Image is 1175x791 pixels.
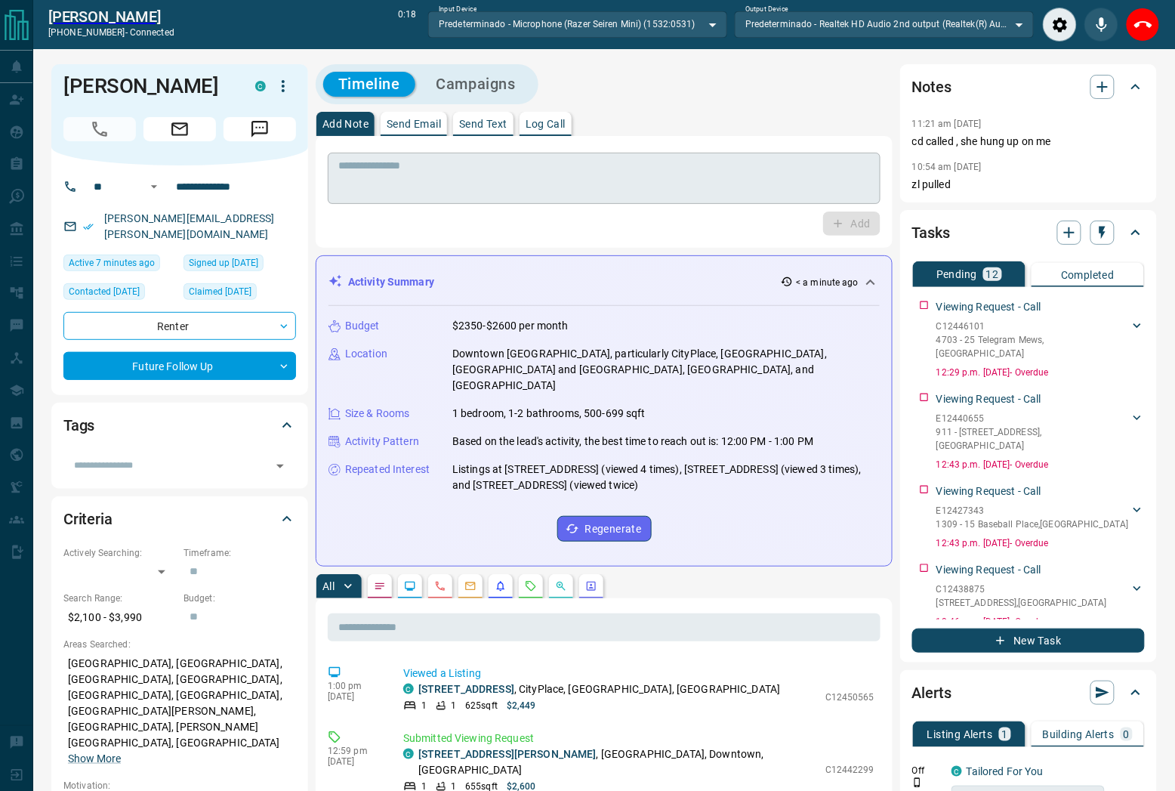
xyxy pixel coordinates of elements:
div: Activity Summary< a minute ago [328,268,880,296]
p: [GEOGRAPHIC_DATA], [GEOGRAPHIC_DATA], [GEOGRAPHIC_DATA], [GEOGRAPHIC_DATA], [GEOGRAPHIC_DATA], [G... [63,651,296,771]
span: Signed up [DATE] [189,255,258,270]
div: Mon Jul 21 2025 [63,283,176,304]
p: C12442299 [825,763,874,777]
div: Audio Settings [1043,8,1077,42]
p: Viewing Request - Call [936,484,1041,499]
span: Contacted [DATE] [69,284,140,299]
svg: Agent Actions [585,580,597,592]
h2: Tags [63,413,94,437]
p: Viewing Request - Call [936,562,1041,578]
p: E12440655 [936,412,1130,425]
p: 0:18 [398,8,416,42]
span: Message [224,117,296,141]
span: connected [130,27,174,38]
p: , CityPlace, [GEOGRAPHIC_DATA], [GEOGRAPHIC_DATA] [418,681,781,697]
p: Add Note [322,119,369,129]
div: C12438875[STREET_ADDRESS],[GEOGRAPHIC_DATA] [936,579,1145,613]
svg: Emails [464,580,476,592]
h2: Notes [912,75,951,99]
p: Activity Pattern [345,434,419,450]
p: Actively Searching: [63,546,176,560]
a: [STREET_ADDRESS][PERSON_NAME] [418,748,597,760]
div: condos.ca [403,684,414,694]
p: 12:29 p.m. [DATE] - Overdue [936,366,1145,379]
div: Criteria [63,501,296,537]
p: Repeated Interest [345,462,430,477]
button: Timeline [323,72,415,97]
h2: Alerts [912,681,951,705]
span: Active 7 minutes ago [69,255,155,270]
p: Budget [345,318,380,334]
p: 1 [451,699,456,712]
p: E12427343 [936,504,1129,518]
p: Log Call [526,119,566,129]
button: Campaigns [421,72,531,97]
p: 1309 - 15 Baseball Place , [GEOGRAPHIC_DATA] [936,518,1129,531]
a: [STREET_ADDRESS] [418,683,514,695]
p: Areas Searched: [63,638,296,651]
div: Mon Jul 21 2025 [183,283,296,304]
p: 4703 - 25 Telegram Mews , [GEOGRAPHIC_DATA] [936,333,1130,360]
p: [STREET_ADDRESS] , [GEOGRAPHIC_DATA] [936,596,1107,610]
svg: Calls [434,580,446,592]
button: Regenerate [557,516,652,542]
div: C124461014703 - 25 Telegram Mews,[GEOGRAPHIC_DATA] [936,317,1145,363]
div: E12440655911 - [STREET_ADDRESS],[GEOGRAPHIC_DATA] [936,409,1145,456]
p: cd called , she hung up on me [912,134,1145,150]
p: Completed [1061,270,1115,280]
p: $2,449 [507,699,536,712]
div: condos.ca [403,749,414,759]
p: Submitted Viewing Request [403,731,874,746]
p: C12438875 [936,582,1107,596]
div: E124273431309 - 15 Baseball Place,[GEOGRAPHIC_DATA] [936,501,1145,534]
p: 1:00 pm [328,681,381,691]
button: Open [145,178,163,196]
div: End Call [1126,8,1160,42]
p: Search Range: [63,592,176,605]
p: C12450565 [825,691,874,704]
h2: Tasks [912,221,950,245]
svg: Notes [374,580,386,592]
div: Notes [912,69,1145,105]
p: zl pulled [912,177,1145,193]
p: [DATE] [328,691,381,702]
div: Future Follow Up [63,352,296,380]
p: Viewing Request - Call [936,299,1041,315]
div: Predeterminado - Microphone (Razer Seiren Mini) (1532:0531) [428,11,727,37]
p: 12 [986,269,999,280]
p: Listing Alerts [927,729,993,740]
div: Tasks [912,215,1145,251]
p: C12446101 [936,320,1130,333]
p: 12:43 p.m. [DATE] - Overdue [936,536,1145,550]
p: Send Email [387,119,441,129]
button: Show More [68,751,121,767]
p: 0 [1124,729,1130,740]
div: Tags [63,407,296,443]
p: , [GEOGRAPHIC_DATA], Downtown, [GEOGRAPHIC_DATA] [418,746,818,778]
p: 625 sqft [465,699,498,712]
div: Mute [1084,8,1118,42]
p: < a minute ago [796,276,859,289]
a: [PERSON_NAME] [48,8,174,26]
p: 1 [421,699,427,712]
p: Viewing Request - Call [936,391,1041,407]
p: Pending [936,269,977,280]
div: Thu Jun 19 2025 [183,255,296,276]
button: Open [270,456,291,477]
svg: Lead Browsing Activity [404,580,416,592]
p: 12:59 pm [328,746,381,756]
p: 11:21 am [DATE] [912,119,982,129]
p: Size & Rooms [345,406,410,422]
p: Listings at [STREET_ADDRESS] (viewed 4 times), [STREET_ADDRESS] (viewed 3 times), and [STREET_ADD... [452,462,880,493]
p: Based on the lead's activity, the best time to reach out is: 12:00 PM - 1:00 PM [452,434,813,450]
p: Downtown [GEOGRAPHIC_DATA], particularly CityPlace, [GEOGRAPHIC_DATA], [GEOGRAPHIC_DATA] and [GEO... [452,346,880,394]
p: 12:46 p.m. [DATE] - Overdue [936,615,1145,629]
h1: [PERSON_NAME] [63,74,233,98]
p: Building Alerts [1043,729,1115,740]
p: 12:43 p.m. [DATE] - Overdue [936,458,1145,471]
svg: Requests [525,580,537,592]
p: 911 - [STREET_ADDRESS] , [GEOGRAPHIC_DATA] [936,425,1130,453]
div: Renter [63,312,296,340]
svg: Listing Alerts [495,580,507,592]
